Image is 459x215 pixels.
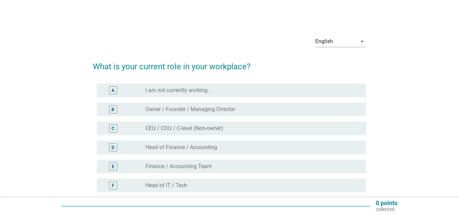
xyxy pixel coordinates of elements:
[145,106,235,113] label: Owner / Founder / Managing Director
[145,125,223,132] label: CEO / COO / C-level (Non-owner)
[145,87,209,94] label: I am not currently working.
[93,54,366,73] h2: What is your current role in your workplace?
[315,38,333,44] div: English
[376,206,398,212] p: collected
[111,106,114,113] div: B
[358,37,366,46] i: arrow_drop_down
[376,200,398,206] p: 0 points
[145,144,217,151] label: Head of Finance / Accounting
[145,182,187,189] label: Head of IT / Tech
[112,163,114,170] div: E
[145,163,212,170] label: Finance / Accounting Team
[112,182,114,189] div: F
[111,125,114,132] div: C
[111,87,114,94] div: A
[111,144,114,151] div: D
